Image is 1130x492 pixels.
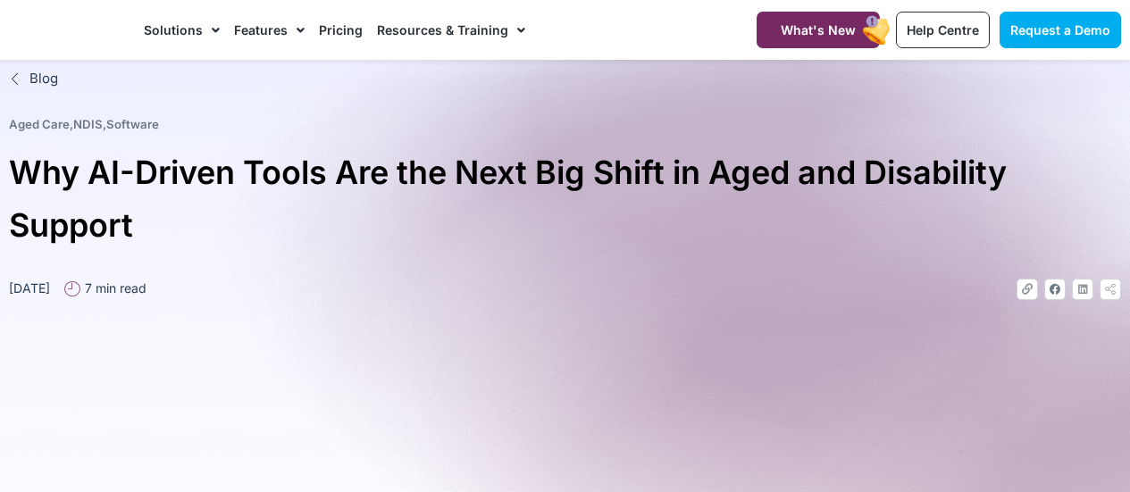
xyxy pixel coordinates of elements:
[9,280,50,296] time: [DATE]
[9,146,1121,252] h1: Why AI-Driven Tools Are the Next Big Shift in Aged and Disability Support
[9,117,159,131] span: , ,
[896,12,990,48] a: Help Centre
[757,12,880,48] a: What's New
[80,279,146,297] span: 7 min read
[9,69,1121,89] a: Blog
[9,17,126,43] img: CareMaster Logo
[25,69,58,89] span: Blog
[73,117,103,131] a: NDIS
[106,117,159,131] a: Software
[9,117,70,131] a: Aged Care
[907,22,979,38] span: Help Centre
[781,22,856,38] span: What's New
[1010,22,1110,38] span: Request a Demo
[1000,12,1121,48] a: Request a Demo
